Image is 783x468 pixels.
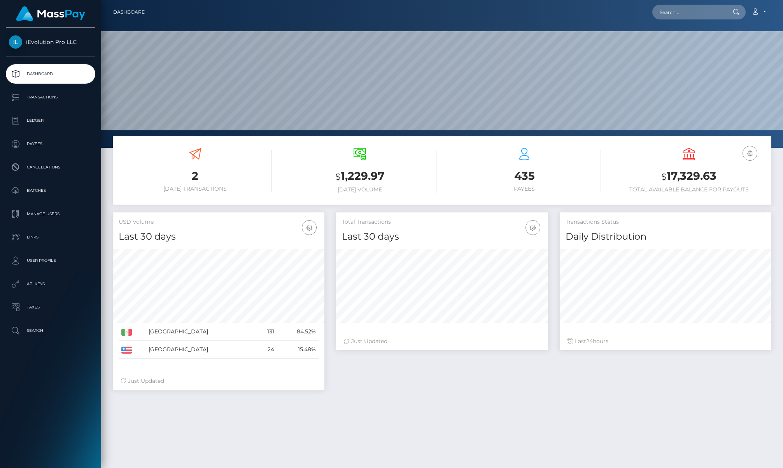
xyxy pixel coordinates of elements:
p: Dashboard [9,68,92,80]
h3: 17,329.63 [613,168,765,184]
a: Dashboard [6,64,95,84]
p: Taxes [9,301,92,313]
td: 15.48% [277,341,319,359]
span: 24 [586,338,593,345]
h3: 435 [448,168,601,184]
h6: Payees [448,186,601,192]
img: MassPay Logo [16,6,85,21]
h5: Total Transactions [342,218,542,226]
a: Links [6,228,95,247]
input: Search... [652,5,725,19]
a: Transactions [6,88,95,107]
a: Taxes [6,298,95,317]
a: API Keys [6,274,95,294]
p: API Keys [9,278,92,290]
small: $ [335,171,341,182]
p: Batches [9,185,92,196]
td: [GEOGRAPHIC_DATA] [146,323,256,341]
a: Batches [6,181,95,200]
h4: Last 30 days [342,230,542,244]
p: Ledger [9,115,92,126]
h3: 1,229.97 [283,168,436,184]
p: Search [9,325,92,337]
h4: Daily Distribution [566,230,765,244]
a: Dashboard [113,4,145,20]
td: 24 [256,341,277,359]
h6: Total Available Balance for Payouts [613,186,765,193]
a: Cancellations [6,158,95,177]
img: iEvolution Pro LLC [9,35,22,49]
p: User Profile [9,255,92,266]
p: Payees [9,138,92,150]
td: 84.52% [277,323,319,341]
p: Transactions [9,91,92,103]
td: [GEOGRAPHIC_DATA] [146,341,256,359]
a: Manage Users [6,204,95,224]
p: Links [9,231,92,243]
h3: 2 [119,168,272,184]
a: User Profile [6,251,95,270]
h4: Last 30 days [119,230,319,244]
img: MX.png [121,329,132,336]
img: US.png [121,347,132,354]
h5: Transactions Status [566,218,765,226]
a: Search [6,321,95,340]
small: $ [661,171,667,182]
span: iEvolution Pro LLC [6,39,95,46]
p: Manage Users [9,208,92,220]
h6: [DATE] Transactions [119,186,272,192]
div: Just Updated [344,337,540,345]
div: Last hours [568,337,764,345]
td: 131 [256,323,277,341]
h5: USD Volume [119,218,319,226]
a: Ledger [6,111,95,130]
p: Cancellations [9,161,92,173]
div: Just Updated [121,377,317,385]
a: Payees [6,134,95,154]
h6: [DATE] Volume [283,186,436,193]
